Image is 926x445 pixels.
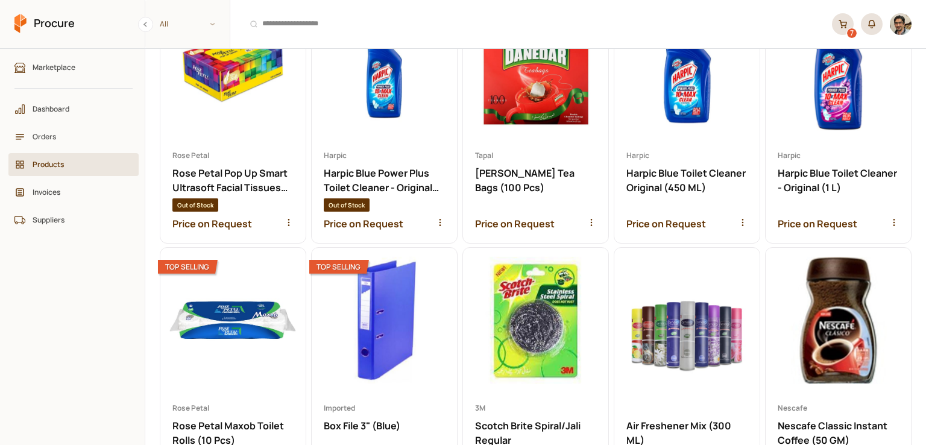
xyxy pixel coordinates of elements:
[172,198,218,212] span: Out of Stock
[324,166,445,195] h2: Harpic Blue Power Plus Toilet Cleaner - Original (750 ML)
[14,14,75,34] a: Procure
[778,403,899,414] span: Nescafe
[33,159,123,170] span: Products
[8,56,139,79] a: Marketplace
[324,150,445,161] span: Harpic
[8,98,139,121] a: Dashboard
[324,198,370,212] span: Out of Stock
[832,13,854,35] a: 7
[324,216,445,231] div: Price on Request
[33,131,123,142] span: Orders
[475,403,596,414] span: 3M
[33,214,123,226] span: Suppliers
[160,18,168,30] span: All
[8,125,139,148] a: Orders
[309,260,369,274] div: Top Selling
[847,28,857,38] div: 7
[172,166,294,195] h2: Rose Petal Pop Up Smart Ultrasoft Facial Tissues (140 'S)
[158,260,218,274] div: Top Selling
[8,209,139,232] a: Suppliers
[172,150,294,161] span: Rose Petal
[172,216,294,231] div: Price on Request
[145,14,230,34] span: All
[8,153,139,176] a: Products
[34,16,75,31] span: Procure
[238,9,825,39] input: Products and Orders
[8,181,139,204] a: Invoices
[33,186,123,198] span: Invoices
[33,103,123,115] span: Dashboard
[33,62,123,73] span: Marketplace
